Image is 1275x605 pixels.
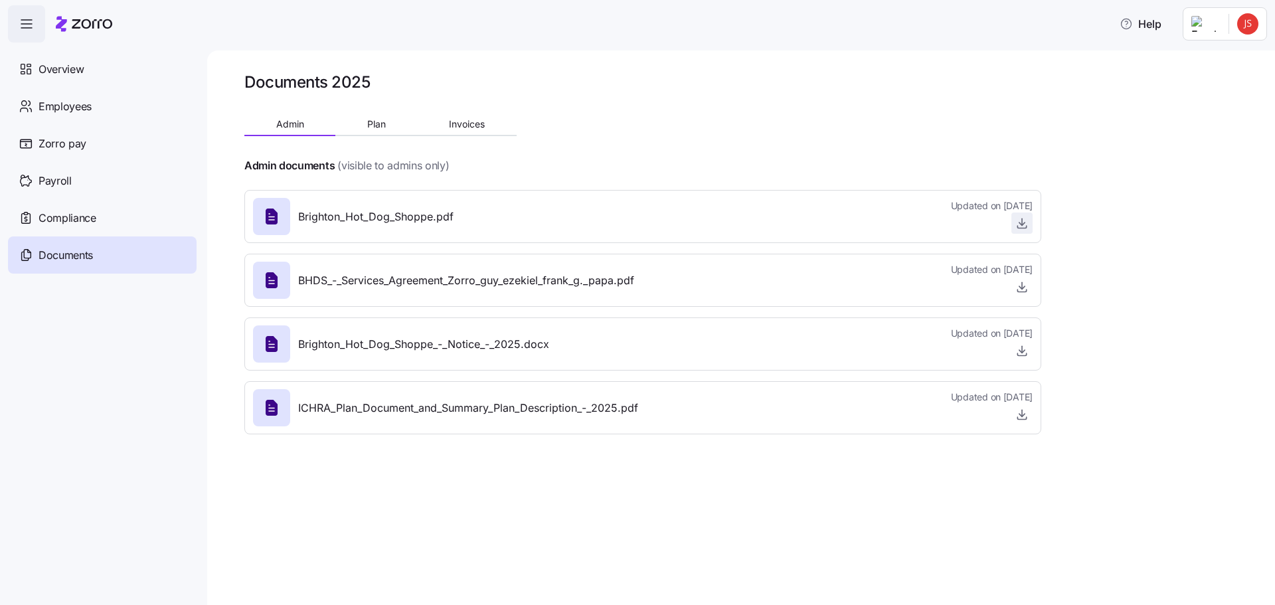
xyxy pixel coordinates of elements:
[39,98,92,115] span: Employees
[244,72,370,92] h1: Documents 2025
[951,263,1033,276] span: Updated on [DATE]
[951,199,1033,213] span: Updated on [DATE]
[298,272,634,289] span: BHDS_-_Services_Agreement_Zorro_guy_ezekiel_frank_g._papa.pdf
[951,390,1033,404] span: Updated on [DATE]
[298,209,454,225] span: Brighton_Hot_Dog_Shoppe.pdf
[337,157,449,174] span: (visible to admins only)
[8,50,197,88] a: Overview
[39,247,93,264] span: Documents
[298,400,638,416] span: ICHRA_Plan_Document_and_Summary_Plan_Description_-_2025.pdf
[1237,13,1258,35] img: dabd418a90e87b974ad9e4d6da1f3d74
[1109,11,1172,37] button: Help
[244,158,335,173] h4: Admin documents
[8,236,197,274] a: Documents
[39,210,96,226] span: Compliance
[39,173,72,189] span: Payroll
[276,120,304,129] span: Admin
[449,120,485,129] span: Invoices
[1191,16,1218,32] img: Employer logo
[8,125,197,162] a: Zorro pay
[951,327,1033,340] span: Updated on [DATE]
[8,88,197,125] a: Employees
[8,162,197,199] a: Payroll
[39,61,84,78] span: Overview
[298,336,549,353] span: Brighton_Hot_Dog_Shoppe_-_Notice_-_2025.docx
[39,135,86,152] span: Zorro pay
[8,199,197,236] a: Compliance
[1120,16,1161,32] span: Help
[367,120,386,129] span: Plan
